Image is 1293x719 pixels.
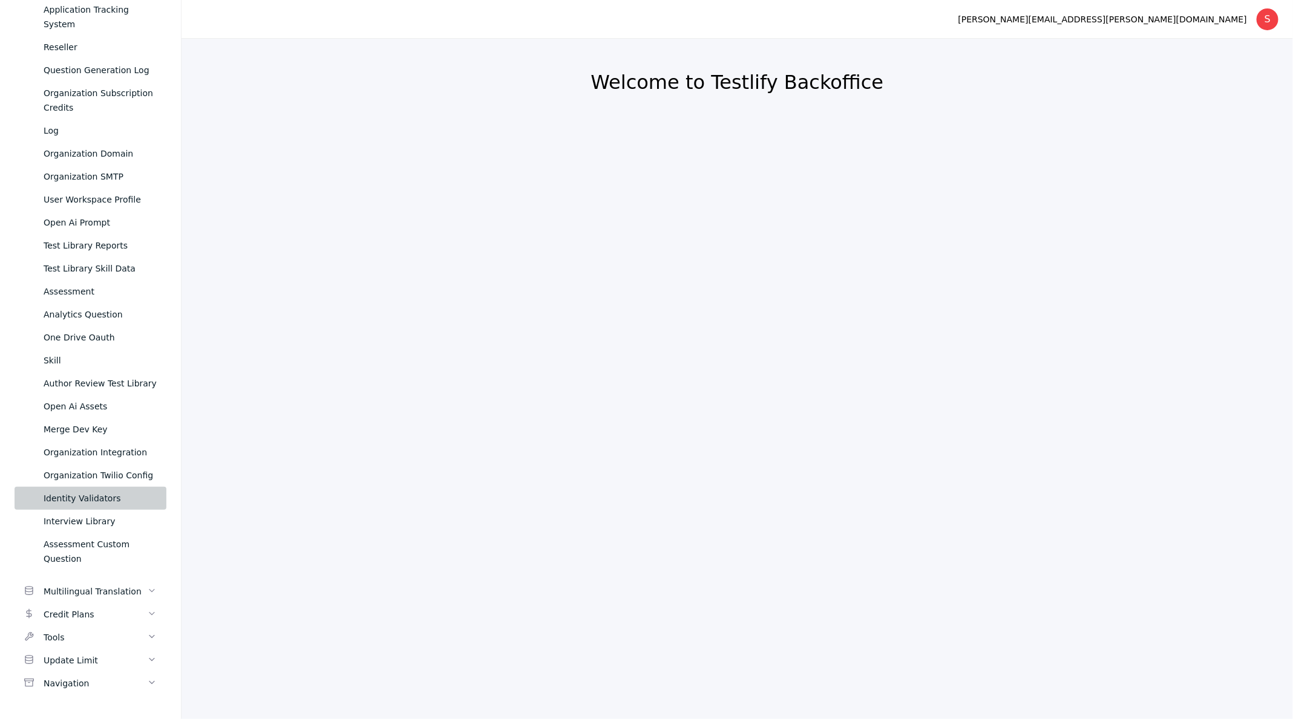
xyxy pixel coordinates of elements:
a: Skill [15,349,166,372]
div: Credit Plans [44,607,147,622]
a: Question Generation Log [15,59,166,82]
a: Organization Subscription Credits [15,82,166,119]
div: Test Library Skill Data [44,261,157,276]
a: Organization SMTP [15,165,166,188]
div: One Drive Oauth [44,330,157,345]
div: Analytics Question [44,307,157,322]
a: Assessment [15,280,166,303]
a: Assessment Custom Question [15,533,166,570]
div: Open Ai Prompt [44,215,157,230]
div: Assessment [44,284,157,299]
div: Test Library Reports [44,238,157,253]
div: Reseller [44,40,157,54]
a: Merge Dev Key [15,418,166,441]
a: Open Ai Prompt [15,211,166,234]
div: Question Generation Log [44,63,157,77]
div: Log [44,123,157,138]
a: Identity Validators [15,487,166,510]
div: Skill [44,353,157,368]
div: Open Ai Assets [44,399,157,414]
a: One Drive Oauth [15,326,166,349]
div: Navigation [44,676,147,691]
div: User Workspace Profile [44,192,157,207]
a: Author Review Test Library [15,372,166,395]
div: Organization SMTP [44,169,157,184]
div: Tools [44,630,147,645]
div: S [1257,8,1278,30]
a: Open Ai Assets [15,395,166,418]
div: Multilingual Translation [44,584,147,599]
a: Organization Twilio Config [15,464,166,487]
div: Organization Twilio Config [44,468,157,483]
div: Merge Dev Key [44,422,157,437]
a: Organization Domain [15,142,166,165]
div: Author Review Test Library [44,376,157,391]
a: Analytics Question [15,303,166,326]
h2: Welcome to Testlify Backoffice [211,70,1264,94]
div: Identity Validators [44,491,157,506]
a: Interview Library [15,510,166,533]
div: Assessment Custom Question [44,537,157,566]
div: Organization Integration [44,445,157,460]
div: Interview Library [44,514,157,529]
a: User Workspace Profile [15,188,166,211]
a: Reseller [15,36,166,59]
div: [PERSON_NAME][EMAIL_ADDRESS][PERSON_NAME][DOMAIN_NAME] [958,12,1247,27]
a: Test Library Skill Data [15,257,166,280]
a: Test Library Reports [15,234,166,257]
div: Organization Subscription Credits [44,86,157,115]
div: Organization Domain [44,146,157,161]
div: Update Limit [44,653,147,668]
a: Organization Integration [15,441,166,464]
div: Application Tracking System [44,2,157,31]
a: Log [15,119,166,142]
